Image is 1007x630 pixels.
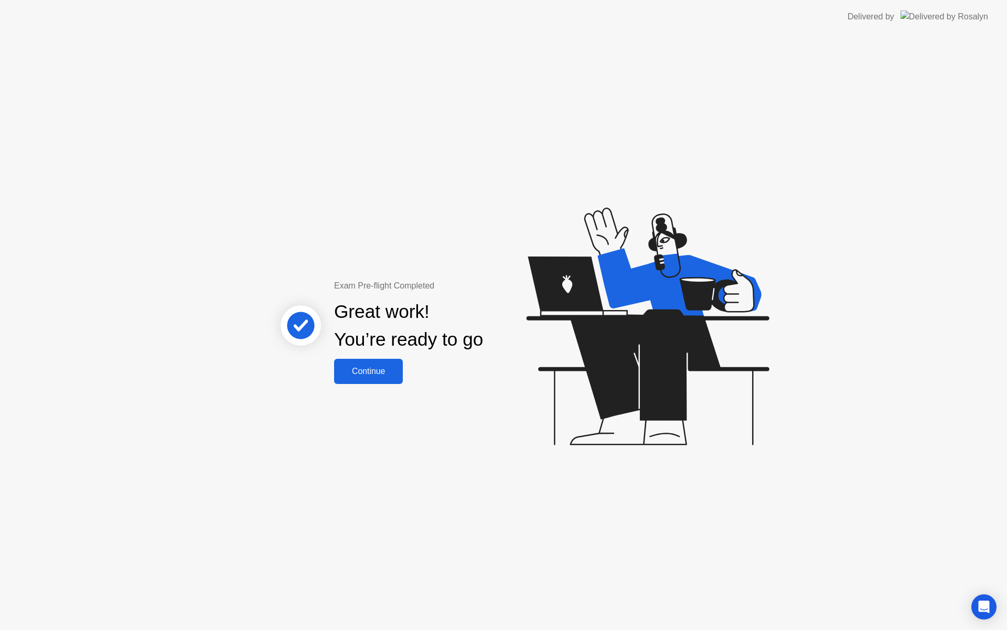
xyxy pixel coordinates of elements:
div: Delivered by [848,10,894,23]
div: Continue [337,367,400,376]
div: Great work! You’re ready to go [334,298,483,354]
div: Exam Pre-flight Completed [334,280,551,292]
button: Continue [334,359,403,384]
img: Delivered by Rosalyn [901,10,988,23]
div: Open Intercom Messenger [971,594,997,620]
